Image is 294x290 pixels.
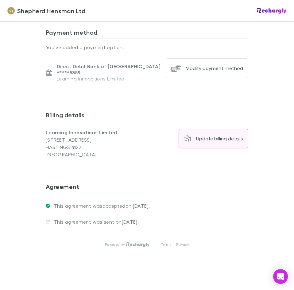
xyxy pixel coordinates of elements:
p: [STREET_ADDRESS] [46,136,147,143]
p: Direct Debit Bank of [GEOGRAPHIC_DATA] ***** 5359 [57,63,161,76]
p: Powered by [105,242,126,247]
p: | [155,242,156,247]
p: This agreement was sent on [DATE] . [50,219,139,225]
p: [GEOGRAPHIC_DATA] [46,151,147,158]
p: Learning Innovations Limited [57,76,161,82]
p: You’ve added a payment option. [46,44,248,51]
img: Modify payment method's Logo [171,63,181,73]
h3: Payment method [46,29,248,38]
h3: Billing details [46,111,248,121]
img: Rechargly Logo [126,242,150,247]
p: HASTINGS 4122 [46,143,147,151]
img: Rechargly Logo [257,8,287,14]
h3: Agreement [46,183,248,193]
a: Terms [161,242,171,247]
button: Modify payment method [166,58,248,78]
div: Update billing details [196,135,243,142]
button: Update billing details [179,129,249,148]
p: Learning Innovations Limited [46,129,147,136]
span: Shepherd Hensman Ltd [17,6,85,15]
a: Privacy [176,242,189,247]
div: Open Intercom Messenger [273,269,288,284]
p: This agreement was accepted on [DATE] . [50,203,150,209]
div: Modify payment method [186,65,243,71]
img: Shepherd Hensman Ltd's Logo [7,7,15,14]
